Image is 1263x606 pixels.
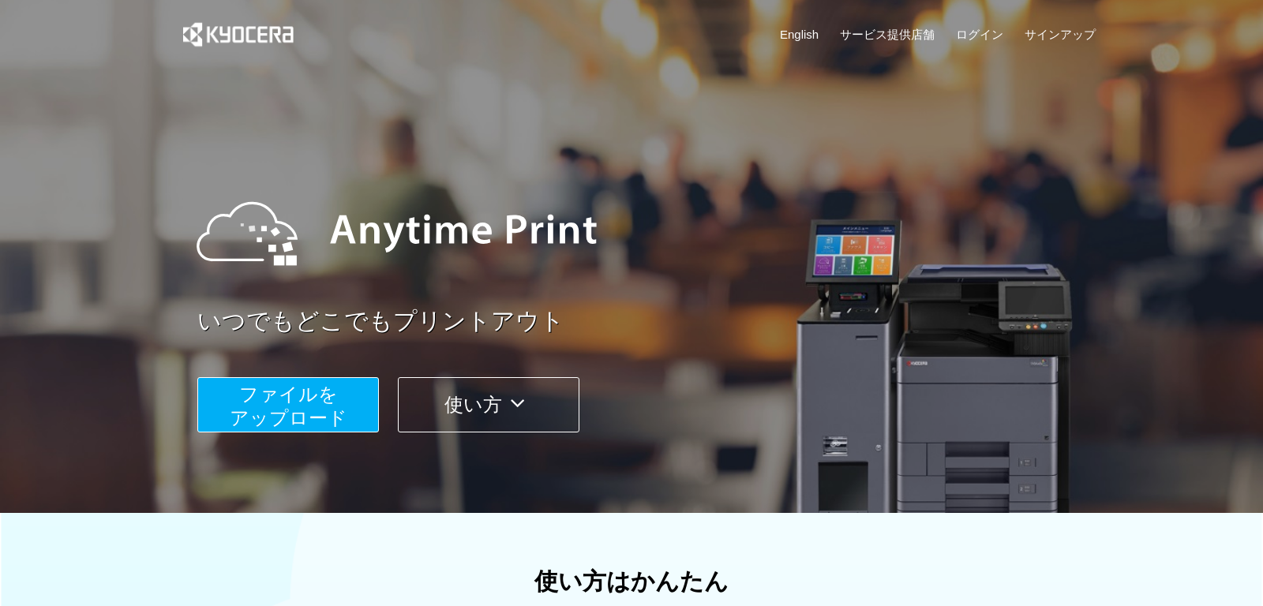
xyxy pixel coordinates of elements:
a: いつでもどこでもプリントアウト [197,305,1105,339]
button: ファイルを​​アップロード [197,377,379,432]
a: サービス提供店舗 [840,26,935,43]
button: 使い方 [398,377,579,432]
a: English [780,26,819,43]
a: サインアップ [1025,26,1096,43]
a: ログイン [956,26,1003,43]
span: ファイルを ​​アップロード [230,383,347,428]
